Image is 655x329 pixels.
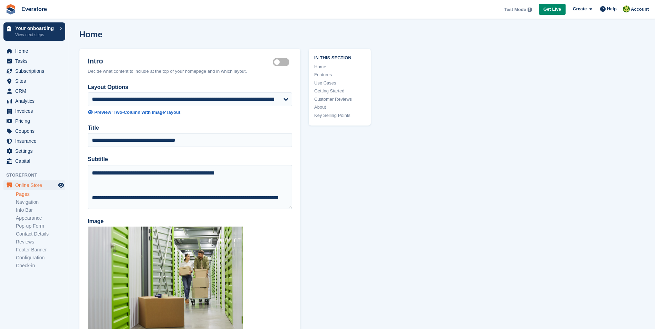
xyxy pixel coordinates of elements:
span: Analytics [15,96,57,106]
a: menu [3,126,65,136]
a: Footer Banner [16,247,65,253]
span: Coupons [15,126,57,136]
img: icon-info-grey-7440780725fd019a000dd9b08b2336e03edf1995a4989e88bcd33f0948082b44.svg [528,8,532,12]
a: Preview store [57,181,65,189]
a: menu [3,76,65,86]
span: Capital [15,156,57,166]
a: Check-in [16,262,65,269]
span: CRM [15,86,57,96]
a: Contact Details [16,231,65,237]
div: Decide what content to include at the top of your homepage and in which layout. [88,68,292,75]
a: menu [3,96,65,106]
span: Storefront [6,172,69,179]
h2: Intro [88,57,273,65]
a: Info Bar [16,207,65,213]
a: menu [3,66,65,76]
a: menu [3,56,65,66]
a: menu [3,156,65,166]
a: Preview 'Two-Column with Image' layout [88,109,292,116]
span: Sites [15,76,57,86]
span: Home [15,46,57,56]
a: Configuration [16,255,65,261]
a: Reviews [16,239,65,245]
label: Hero section active [273,62,292,63]
a: About [314,104,365,111]
a: menu [3,106,65,116]
span: Account [631,6,649,13]
a: Key Selling Points [314,112,365,119]
p: View next steps [15,32,56,38]
a: Everstore [19,3,50,15]
span: Settings [15,146,57,156]
a: Customer Reviews [314,96,365,103]
img: Will Dodgson [623,6,630,12]
img: stora-icon-8386f47178a22dfd0bd8f6a31ec36ba5ce8667c1dd55bd0f319d3a0aa187defe.svg [6,4,16,14]
div: Preview 'Two-Column with Image' layout [94,109,180,116]
a: Use Cases [314,80,365,87]
span: Test Mode [504,6,526,13]
span: In this section [314,54,365,61]
a: Appearance [16,215,65,221]
label: Layout Options [88,83,292,91]
a: menu [3,146,65,156]
span: Insurance [15,136,57,146]
label: Subtitle [88,155,292,163]
a: menu [3,46,65,56]
a: Getting Started [314,88,365,94]
span: Online Store [15,180,57,190]
span: Create [573,6,587,12]
a: menu [3,116,65,126]
p: Your onboarding [15,26,56,31]
span: Tasks [15,56,57,66]
a: menu [3,180,65,190]
a: Your onboarding View next steps [3,22,65,41]
span: Get Live [543,6,561,13]
span: Subscriptions [15,66,57,76]
a: Features [314,71,365,78]
a: menu [3,86,65,96]
a: menu [3,136,65,146]
label: Title [88,124,292,132]
label: Image [88,217,292,226]
a: Home [314,63,365,70]
h1: Home [79,30,103,39]
a: Pages [16,191,65,198]
span: Help [607,6,617,12]
a: Pop-up Form [16,223,65,229]
a: Navigation [16,199,65,206]
span: Invoices [15,106,57,116]
span: Pricing [15,116,57,126]
a: Get Live [539,4,566,15]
